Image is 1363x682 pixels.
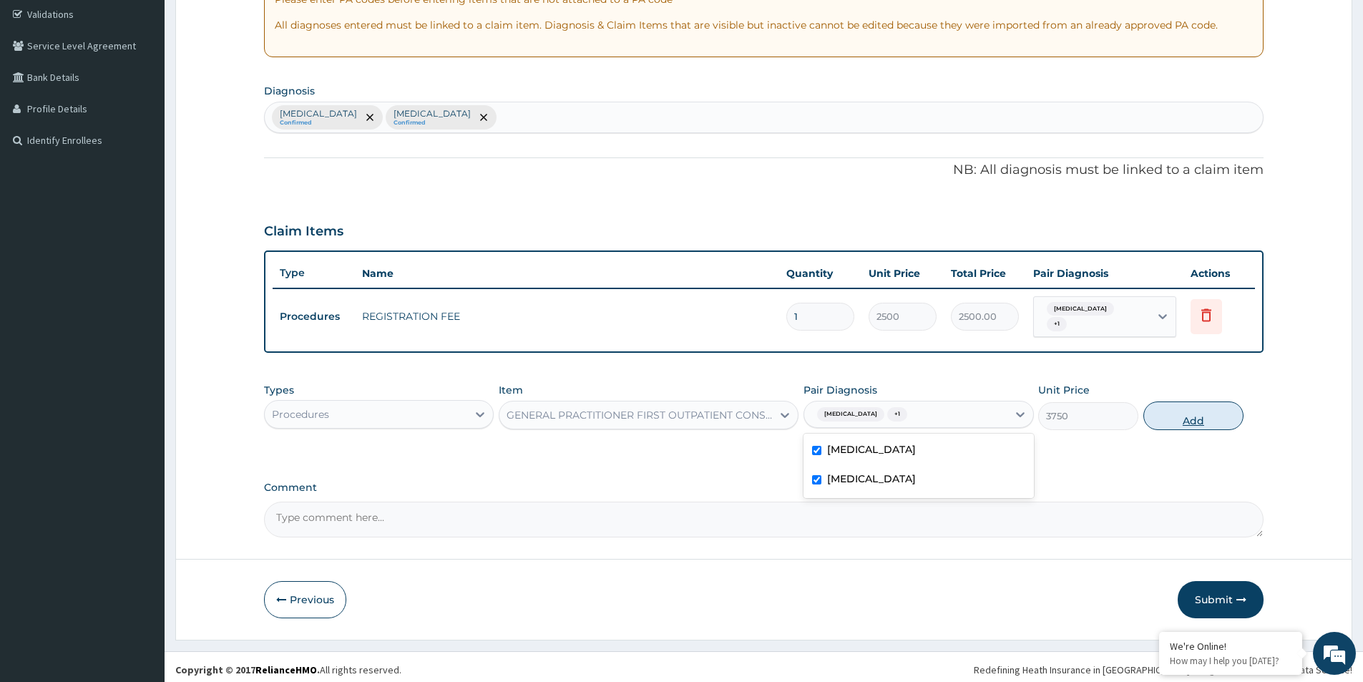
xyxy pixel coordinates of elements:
div: Chat with us now [74,80,240,99]
th: Actions [1183,259,1255,288]
span: remove selection option [477,111,490,124]
label: [MEDICAL_DATA] [827,472,916,486]
th: Total Price [944,259,1026,288]
p: All diagnoses entered must be linked to a claim item. Diagnosis & Claim Items that are visible bu... [275,18,1253,32]
label: Types [264,384,294,396]
span: We're online! [83,180,197,325]
small: Confirmed [280,120,357,127]
small: Confirmed [394,120,471,127]
th: Type [273,260,355,286]
span: remove selection option [363,111,376,124]
span: + 1 [887,407,907,422]
th: Quantity [779,259,861,288]
label: Item [499,383,523,397]
td: Procedures [273,303,355,330]
label: [MEDICAL_DATA] [827,442,916,457]
p: How may I help you today? [1170,655,1291,667]
span: [MEDICAL_DATA] [1047,302,1114,316]
div: Redefining Heath Insurance in [GEOGRAPHIC_DATA] using Telemedicine and Data Science! [974,663,1352,677]
a: RelianceHMO [255,663,317,676]
p: NB: All diagnosis must be linked to a claim item [264,161,1264,180]
label: Pair Diagnosis [803,383,877,397]
button: Previous [264,581,346,618]
label: Comment [264,482,1264,494]
textarea: Type your message and hit 'Enter' [7,391,273,441]
th: Unit Price [861,259,944,288]
span: + 1 [1047,317,1067,331]
img: d_794563401_company_1708531726252_794563401 [26,72,58,107]
p: [MEDICAL_DATA] [394,108,471,120]
div: Procedures [272,407,329,422]
th: Pair Diagnosis [1026,259,1183,288]
button: Add [1143,401,1244,430]
label: Diagnosis [264,84,315,98]
div: Minimize live chat window [235,7,269,42]
div: GENERAL PRACTITIONER FIRST OUTPATIENT CONSULTATION [507,408,773,422]
p: [MEDICAL_DATA] [280,108,357,120]
h3: Claim Items [264,224,343,240]
strong: Copyright © 2017 . [175,663,320,676]
th: Name [355,259,779,288]
div: We're Online! [1170,640,1291,653]
label: Unit Price [1038,383,1090,397]
span: [MEDICAL_DATA] [817,407,884,422]
td: REGISTRATION FEE [355,302,779,331]
button: Submit [1178,581,1264,618]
